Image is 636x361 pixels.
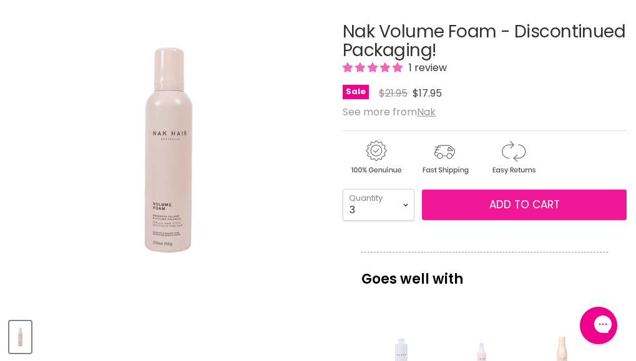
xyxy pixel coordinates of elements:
select: Quantity [343,189,414,220]
span: Add to cart [489,197,560,212]
p: Goes well with [361,252,608,293]
iframe: Gorgias live chat messenger [574,302,624,349]
a: Nak [417,105,436,119]
img: Nak Volume Foam [11,322,30,352]
span: See more from [343,105,436,119]
img: genuine.gif [343,138,409,176]
button: Add to cart [422,190,627,221]
div: Product thumbnails [7,317,329,353]
span: $21.95 [379,86,408,100]
span: $17.95 [413,86,442,100]
h1: Nak Volume Foam - Discontinued Packaging! [343,22,627,61]
img: returns.gif [480,138,546,176]
span: 5.00 stars [343,60,405,75]
span: Sale [343,85,369,99]
span: 1 review [405,60,447,75]
button: Nak Volume Foam [9,321,31,353]
img: shipping.gif [411,138,477,176]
